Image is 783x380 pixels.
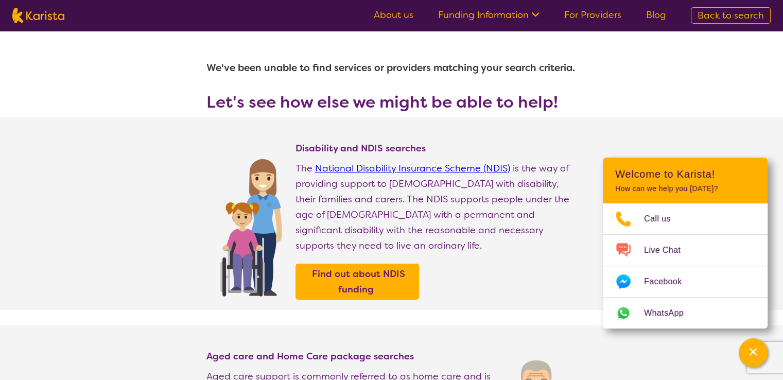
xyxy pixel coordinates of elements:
a: National Disability Insurance Scheme (NDIS) [315,162,510,175]
h2: Welcome to Karista! [615,168,755,180]
h1: We've been unable to find services or providers matching your search criteria. [206,56,577,80]
a: Find out about NDIS funding [298,266,416,297]
button: Channel Menu [739,338,768,367]
h4: Aged care and Home Care package searches [206,350,495,362]
span: Back to search [698,9,764,22]
img: Karista logo [12,8,64,23]
div: Channel Menu [603,158,768,329]
h4: Disability and NDIS searches [295,142,577,154]
p: The is the way of providing support to [DEMOGRAPHIC_DATA] with disability, their families and car... [295,161,577,253]
a: About us [374,9,413,21]
span: Call us [644,211,683,227]
h3: Let's see how else we might be able to help! [206,93,577,111]
span: Live Chat [644,243,693,258]
img: Find NDIS and Disability services and providers [217,152,285,297]
b: Find out about NDIS funding [312,268,405,296]
a: Blog [646,9,666,21]
span: Facebook [644,274,694,289]
span: WhatsApp [644,305,696,321]
p: How can we help you [DATE]? [615,184,755,193]
a: For Providers [564,9,621,21]
a: Back to search [691,7,771,24]
ul: Choose channel [603,203,768,329]
a: Funding Information [438,9,540,21]
a: Web link opens in a new tab. [603,298,768,329]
